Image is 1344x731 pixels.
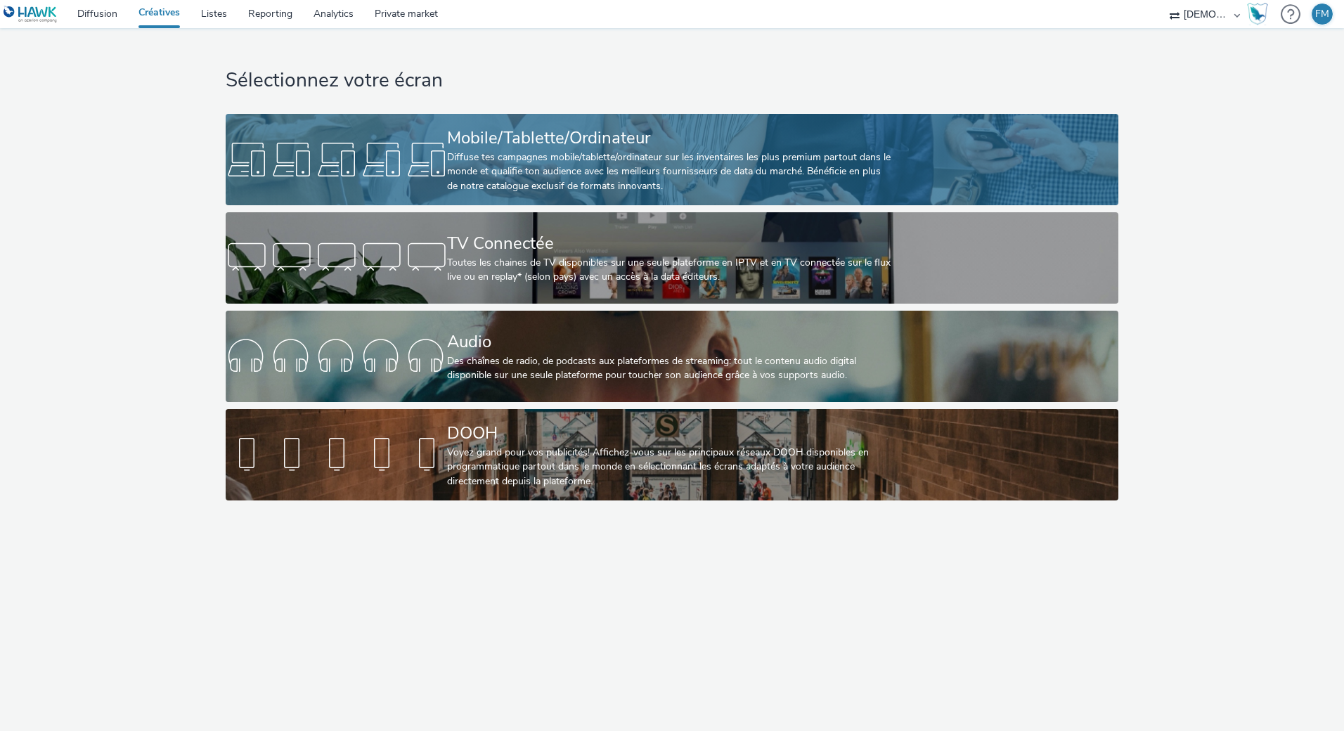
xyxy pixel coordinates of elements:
[1247,3,1274,25] a: Hawk Academy
[226,409,1118,500] a: DOOHVoyez grand pour vos publicités! Affichez-vous sur les principaux réseaux DOOH disponibles en...
[226,212,1118,304] a: TV ConnectéeToutes les chaines de TV disponibles sur une seule plateforme en IPTV et en TV connec...
[226,311,1118,402] a: AudioDes chaînes de radio, de podcasts aux plateformes de streaming: tout le contenu audio digita...
[447,330,891,354] div: Audio
[447,256,891,285] div: Toutes les chaines de TV disponibles sur une seule plateforme en IPTV et en TV connectée sur le f...
[1247,3,1268,25] img: Hawk Academy
[447,150,891,193] div: Diffuse tes campagnes mobile/tablette/ordinateur sur les inventaires les plus premium partout dan...
[447,231,891,256] div: TV Connectée
[447,126,891,150] div: Mobile/Tablette/Ordinateur
[447,446,891,489] div: Voyez grand pour vos publicités! Affichez-vous sur les principaux réseaux DOOH disponibles en pro...
[447,421,891,446] div: DOOH
[226,114,1118,205] a: Mobile/Tablette/OrdinateurDiffuse tes campagnes mobile/tablette/ordinateur sur les inventaires le...
[447,354,891,383] div: Des chaînes de radio, de podcasts aux plateformes de streaming: tout le contenu audio digital dis...
[4,6,58,23] img: undefined Logo
[226,67,1118,94] h1: Sélectionnez votre écran
[1315,4,1329,25] div: FM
